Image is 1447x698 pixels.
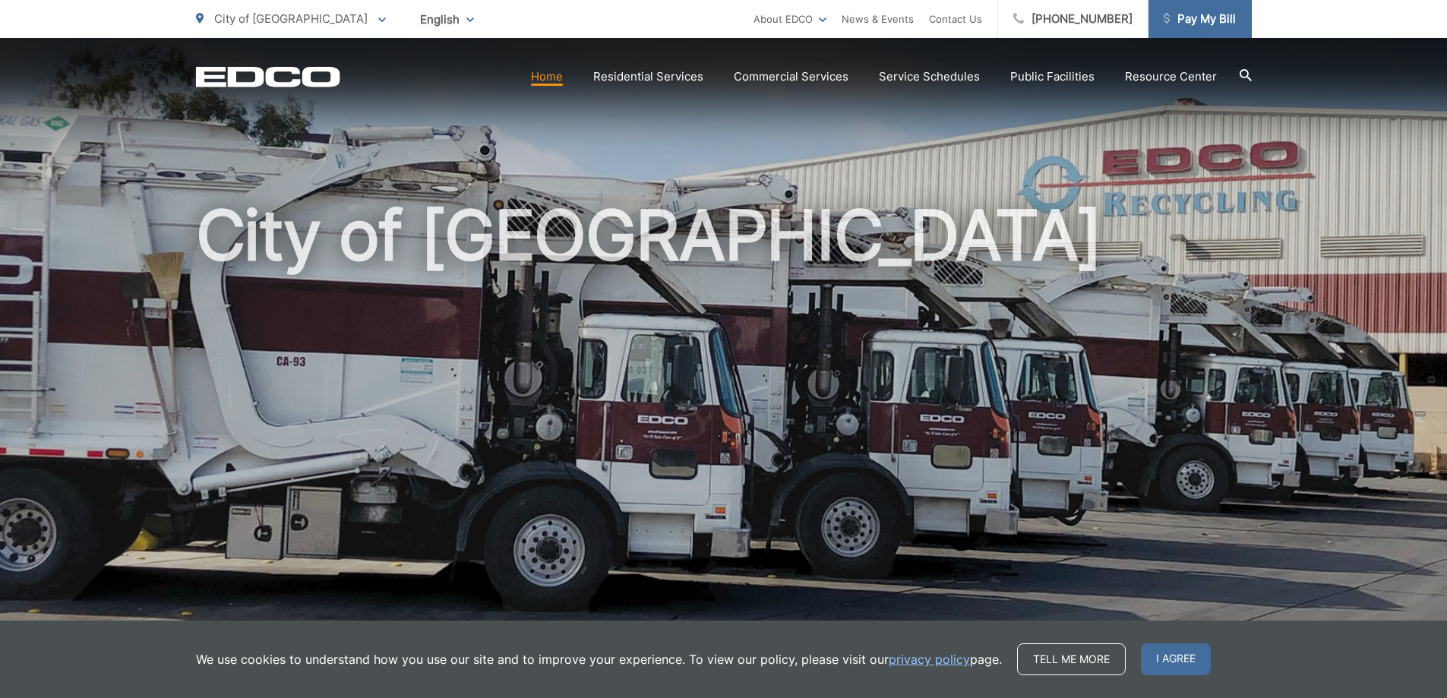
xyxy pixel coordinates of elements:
a: Commercial Services [734,68,848,86]
a: About EDCO [754,10,826,28]
a: Resource Center [1125,68,1217,86]
span: Pay My Bill [1164,10,1236,28]
a: Contact Us [929,10,982,28]
span: English [409,6,485,33]
h1: City of [GEOGRAPHIC_DATA] [196,197,1252,678]
span: I agree [1141,643,1211,675]
a: Public Facilities [1010,68,1095,86]
a: Service Schedules [879,68,980,86]
p: We use cookies to understand how you use our site and to improve your experience. To view our pol... [196,650,1002,668]
a: Tell me more [1017,643,1126,675]
span: City of [GEOGRAPHIC_DATA] [214,11,368,26]
a: Residential Services [593,68,703,86]
a: News & Events [842,10,914,28]
a: EDCD logo. Return to the homepage. [196,66,340,87]
a: Home [531,68,563,86]
a: privacy policy [889,650,970,668]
